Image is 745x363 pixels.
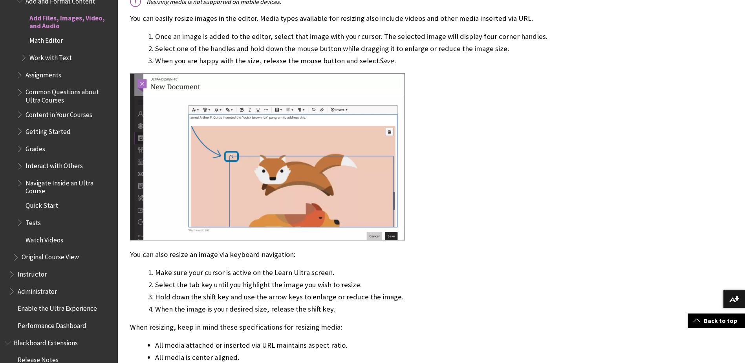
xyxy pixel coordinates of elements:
span: Grades [26,142,45,153]
li: Hold down the shift key and use the arrow keys to enlarge or reduce the image. [155,291,617,302]
span: Add Files, Images, Video, and Audio [29,12,112,30]
img: Resize media by dragging corner handle [130,73,405,240]
span: Interact with Others [26,159,83,170]
li: When the image is your desired size, release the shift key. [155,304,617,315]
p: You can also resize an image via keyboard navigation: [130,249,617,260]
li: When you are happy with the size, release the mouse button and select . [155,55,617,66]
span: Navigate Inside an Ultra Course [26,176,112,195]
p: You can easily resize images in the editor. Media types available for resizing also include video... [130,13,617,24]
p: When resizing, keep in mind these specifications for resizing media: [130,322,617,332]
span: Administrator [18,285,57,295]
span: Quick Start [26,199,58,210]
span: Content in Your Courses [26,108,92,119]
li: Select the tab key until you highlight the image you wish to resize. [155,279,617,290]
span: Tests [26,216,41,227]
span: Assignments [26,68,61,79]
li: Once an image is added to the editor, select that image with your cursor. The selected image will... [155,31,617,42]
span: Watch Videos [26,233,63,244]
span: Math Editor [29,34,63,45]
li: All media is center aligned. [155,352,617,363]
span: Blackboard Extensions [14,336,78,347]
span: Performance Dashboard [18,319,86,330]
span: Instructor [18,268,47,278]
a: Back to top [688,313,745,328]
span: Enable the Ultra Experience [18,302,97,312]
li: Make sure your cursor is active on the Learn Ultra screen. [155,267,617,278]
span: Save [379,56,394,65]
li: All media attached or inserted via URL maintains aspect ratio. [155,340,617,351]
span: Getting Started [26,125,71,136]
li: Select one of the handles and hold down the mouse button while dragging it to enlarge or reduce t... [155,43,617,54]
span: Common Questions about Ultra Courses [26,86,112,104]
span: Original Course View [22,251,79,261]
span: Work with Text [29,51,72,62]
